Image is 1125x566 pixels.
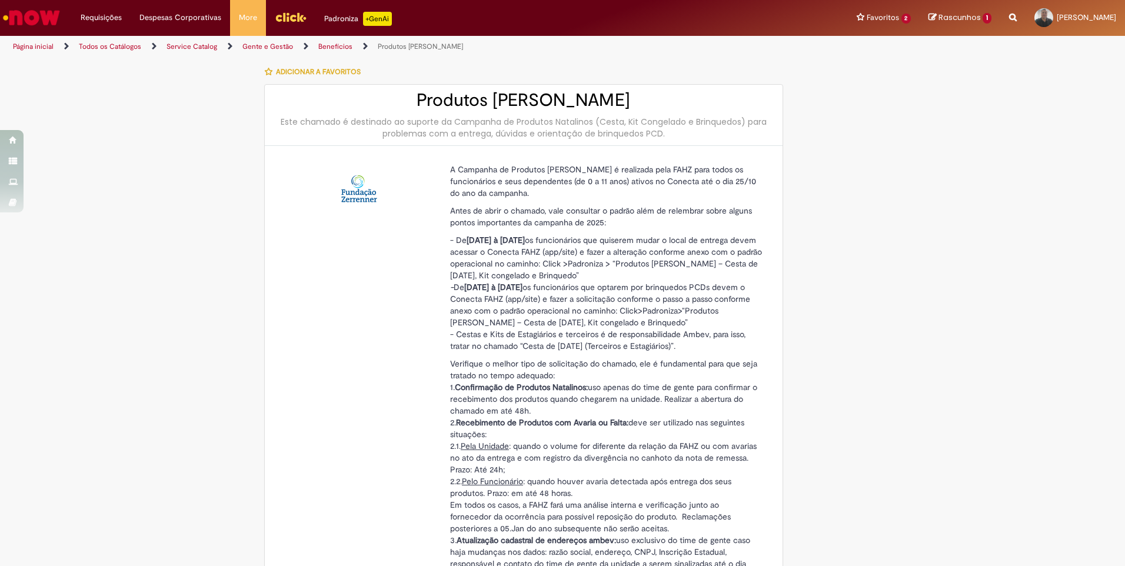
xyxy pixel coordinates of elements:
img: Produtos Natalinos - FAHZ [340,169,378,207]
span: 1 [983,13,991,24]
a: Rascunhos [928,12,991,24]
span: More [239,12,257,24]
h2: Produtos [PERSON_NAME] [277,91,771,110]
strong: Atualização cadastral de endereços ambev: [457,535,616,545]
span: - Cestas e Kits de Estagiários e terceiros é de responsabilidade Ambev, para isso, tratar no cham... [450,329,745,351]
a: Produtos [PERSON_NAME] [378,42,463,51]
strong: [DATE] à [DATE] [467,235,525,245]
a: Todos os Catálogos [79,42,141,51]
span: Adicionar a Favoritos [276,67,361,76]
span: 2 [901,14,911,24]
span: Pela Unidade [461,441,509,451]
strong: Recebimento de Produtos com Avaria ou Falta: [456,417,628,428]
span: A Campanha de Produtos [PERSON_NAME] é realizada pela FAHZ para todos os funcionários e seus depe... [450,164,756,198]
span: Rascunhos [938,12,981,23]
a: Gente e Gestão [242,42,293,51]
ul: Trilhas de página [9,36,741,58]
span: Favoritos [867,12,899,24]
span: Pelo Funcionário [462,476,523,487]
strong: Confirmação de Produtos Natalinos: [455,382,588,392]
em: - [450,282,454,292]
span: Despesas Corporativas [139,12,221,24]
a: Página inicial [13,42,54,51]
span: [PERSON_NAME] [1057,12,1116,22]
span: 2. deve ser utilizado nas seguintes situações: [450,417,744,440]
span: 2.2. : quando houver avaria detectada após entrega dos seus produtos. Prazo: em até 48 horas. [450,476,731,498]
a: Benefícios [318,42,352,51]
span: Antes de abrir o chamado, vale consultar o padrão além de relembrar sobre alguns pontos important... [450,205,752,228]
span: Verifique o melhor tipo de solicitação do chamado, ele é fundamental para que seja tratado no tem... [450,358,757,381]
div: Este chamado é destinado ao suporte da Campanha de Produtos Natalinos (Cesta, Kit Congelado e Bri... [277,116,771,139]
img: click_logo_yellow_360x200.png [275,8,307,26]
div: Padroniza [324,12,392,26]
span: 2.1. : quando o volume for diferente da relação da FAHZ ou com avarias no ato da entrega e com re... [450,441,757,475]
a: Service Catalog [167,42,217,51]
strong: [DATE] à [DATE] [464,282,522,292]
button: Adicionar a Favoritos [264,59,367,84]
span: De os funcionários que optarem por brinquedos PCDs devem o Conecta FAHZ (app/site) e fazer a soli... [450,282,750,328]
img: ServiceNow [1,6,62,29]
span: - De os funcionários que quiserem mudar o local de entrega devem acessar o Conecta FAHZ (app/site... [450,235,762,281]
span: Em todos os casos, a FAHZ fará uma análise interna e verificação junto ao fornecedor da ocorrênci... [450,500,731,534]
span: Requisições [81,12,122,24]
p: +GenAi [363,12,392,26]
span: 1. uso apenas do time de gente para confirmar o recebimento dos produtos quando chegarem na unida... [450,382,757,416]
